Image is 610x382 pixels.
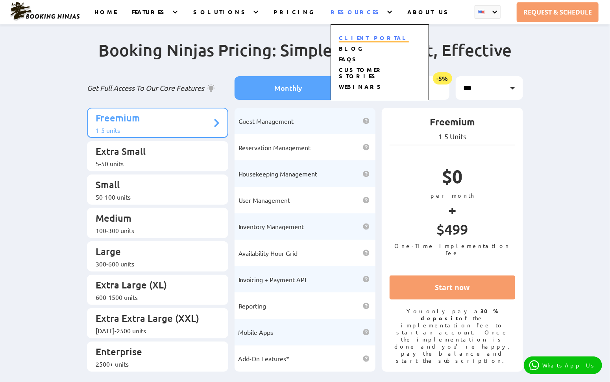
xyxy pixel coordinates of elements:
div: 50-100 units [96,193,212,201]
div: 1-5 units [96,126,212,134]
li: Monthly [235,76,342,100]
p: $0 [390,165,515,192]
div: 5-50 units [96,160,212,167]
img: help icon [363,171,370,177]
li: Annualy [342,76,449,100]
p: You only pay a of the implementation fee to start an account. Once the implementation is done and... [390,307,515,364]
p: One-Time Implementation Fee [390,242,515,256]
p: Large [96,245,212,260]
p: Medium [96,212,212,226]
span: Guest Management [238,117,294,125]
span: Add-On Features* [238,354,290,362]
a: HOME [94,8,116,24]
span: Housekeeping Management [238,170,318,178]
p: + [390,199,515,220]
img: help icon [363,118,370,124]
span: Inventory Management [238,222,304,230]
span: Reporting [238,302,266,310]
a: PRICING [274,8,315,24]
p: Enterprise [96,345,212,360]
a: CUSTOMER STORIES [339,66,383,81]
img: help icon [363,223,370,230]
p: Freemium [390,116,515,132]
p: WhatsApp Us [542,362,597,369]
a: WEBINARS [339,83,384,91]
span: Reservation Management [238,143,311,151]
a: FEATURES [132,8,168,24]
p: Extra Extra Large (XXL) [96,312,212,327]
span: -5% [433,72,452,84]
span: Availability Hour Grid [238,249,298,257]
a: BLOG [339,45,364,53]
p: per month [390,192,515,199]
img: help icon [363,276,370,283]
div: 100-300 units [96,226,212,234]
a: SOLUTIONS [193,8,248,24]
span: User Management [238,196,290,204]
p: Freemium [96,112,212,126]
a: RESOURCES [331,8,382,24]
img: help icon [363,329,370,336]
p: Extra Small [96,145,212,160]
strong: 30% deposit [421,307,499,321]
a: FAQS [339,55,359,64]
img: help icon [363,355,370,362]
img: help icon [363,303,370,309]
img: help icon [363,250,370,256]
img: help icon [363,144,370,151]
p: $499 [390,220,515,242]
p: 1-5 Units [390,132,515,141]
div: 2500+ units [96,360,212,368]
h2: Booking Ninjas Pricing: Simple, Transparent, Effective [87,40,523,76]
img: help icon [363,197,370,204]
p: Get Full Access To Our Core Features [87,83,228,93]
a: Start now [390,275,515,299]
div: 300-600 units [96,260,212,268]
span: Invoicing + Payment API [238,275,307,283]
p: Extra Large (XL) [96,279,212,293]
p: Small [96,178,212,193]
a: WhatsApp Us [524,356,602,374]
span: Mobile Apps [238,328,274,336]
div: 600-1500 units [96,293,212,301]
div: [DATE]-2500 units [96,327,212,334]
a: ABOUT US [408,8,451,24]
a: CLIENT PORTAL [339,34,409,42]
